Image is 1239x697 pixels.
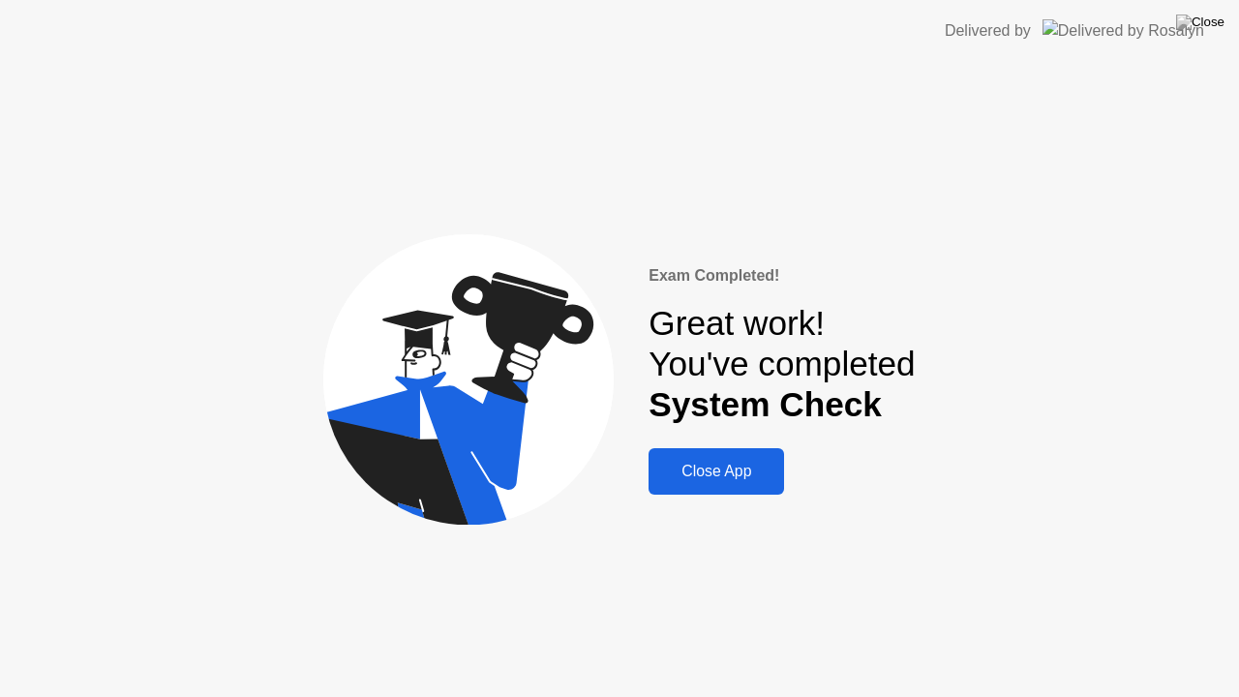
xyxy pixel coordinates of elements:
img: Delivered by Rosalyn [1043,19,1204,42]
b: System Check [649,385,882,423]
div: Delivered by [945,19,1031,43]
div: Exam Completed! [649,264,915,288]
button: Close App [649,448,784,495]
div: Great work! You've completed [649,303,915,426]
img: Close [1176,15,1224,30]
div: Close App [654,463,778,480]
